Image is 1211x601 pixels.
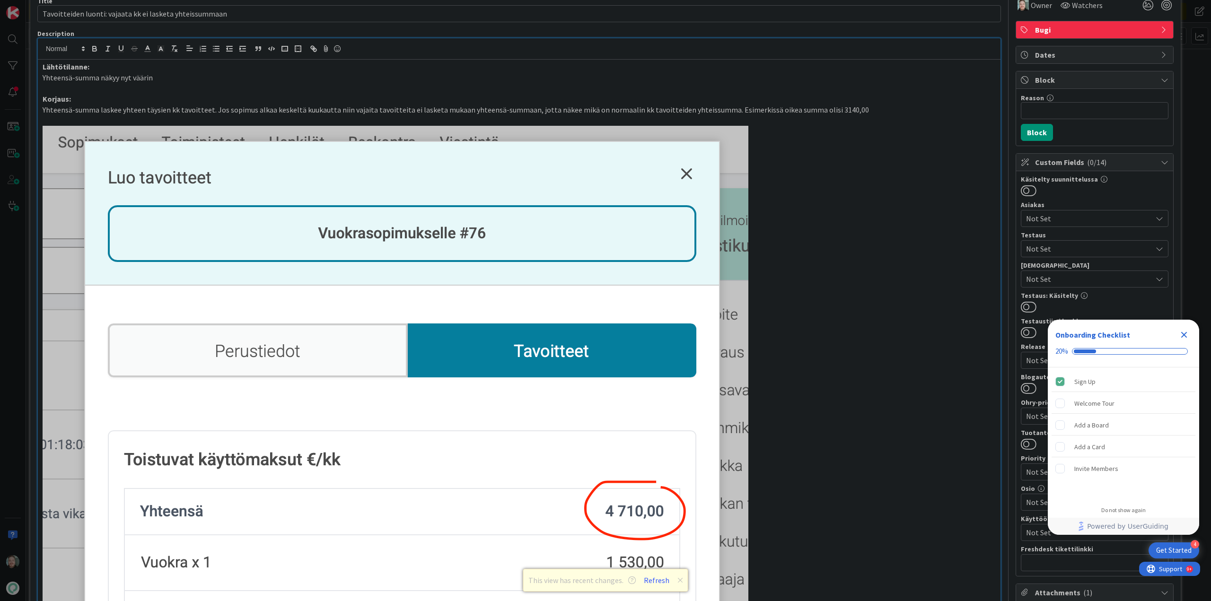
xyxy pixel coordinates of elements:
span: Dates [1035,49,1156,61]
div: Footer [1048,518,1199,535]
div: Ohry-prio [1021,399,1168,406]
div: Add a Board [1074,419,1109,431]
span: Description [37,29,74,38]
span: ( 1 ) [1083,588,1092,597]
div: Invite Members is incomplete. [1052,458,1195,479]
p: Yhteensä-summa näkyy nyt väärin [43,72,996,83]
div: 4 [1191,540,1199,549]
a: Powered by UserGuiding [1053,518,1194,535]
span: ( 0/14 ) [1087,157,1106,167]
span: Not Set [1026,465,1147,479]
div: Käyttöönottokriittisyys [1021,515,1168,522]
div: Invite Members [1074,463,1118,474]
div: Checklist progress: 20% [1055,347,1192,356]
button: Block [1021,124,1053,141]
span: Attachments [1035,587,1156,598]
div: Onboarding Checklist [1055,329,1130,340]
div: Checklist items [1048,367,1199,500]
div: Release [1021,343,1168,350]
button: Refresh [641,574,673,586]
div: Add a Board is incomplete. [1052,415,1195,436]
span: This view has recent changes. [528,575,636,586]
div: [DEMOGRAPHIC_DATA] [1021,262,1168,269]
strong: Lähtötilanne: [43,62,89,71]
input: type card name here... [37,5,1001,22]
strong: Korjaus: [43,94,71,104]
div: Testaustiimi kurkkaa [1021,318,1168,324]
div: Testaus [1021,232,1168,238]
div: Checklist Container [1048,320,1199,535]
div: Käsitelty suunnittelussa [1021,176,1168,183]
div: Add a Card is incomplete. [1052,436,1195,457]
div: Sign Up [1074,376,1096,387]
span: Not Set [1026,527,1152,538]
div: Tuotanto-ongelma [1021,429,1168,436]
span: Custom Fields [1035,157,1156,168]
div: Welcome Tour is incomplete. [1052,393,1195,414]
span: Not Set [1026,355,1152,366]
div: 9+ [48,4,53,11]
span: Bugi [1035,24,1156,35]
div: Do not show again [1101,506,1146,514]
div: Freshdesk tikettilinkki [1021,546,1168,552]
span: Not Set [1026,409,1147,423]
div: Welcome Tour [1074,398,1114,409]
span: Powered by UserGuiding [1087,521,1168,532]
span: Not Set [1026,243,1152,254]
div: Priority [1021,455,1168,462]
div: Blogautettu [1021,374,1168,380]
span: Not Set [1026,273,1152,285]
div: Osio [1021,485,1168,492]
div: Get Started [1156,546,1192,555]
div: 20% [1055,347,1068,356]
div: Close Checklist [1176,327,1192,342]
div: Sign Up is complete. [1052,371,1195,392]
div: Asiakas [1021,201,1168,208]
label: Reason [1021,94,1044,102]
span: Not Set [1026,496,1152,508]
div: Add a Card [1074,441,1105,453]
span: Not Set [1026,213,1152,224]
p: Yhteensä-summa laskee yhteen täysien kk tavoitteet. Jos sopimus alkaa keskeltä kuukautta niin vaj... [43,105,996,115]
span: Block [1035,74,1156,86]
span: Support [20,1,43,13]
div: Open Get Started checklist, remaining modules: 4 [1149,542,1199,558]
div: Testaus: Käsitelty [1021,292,1168,299]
